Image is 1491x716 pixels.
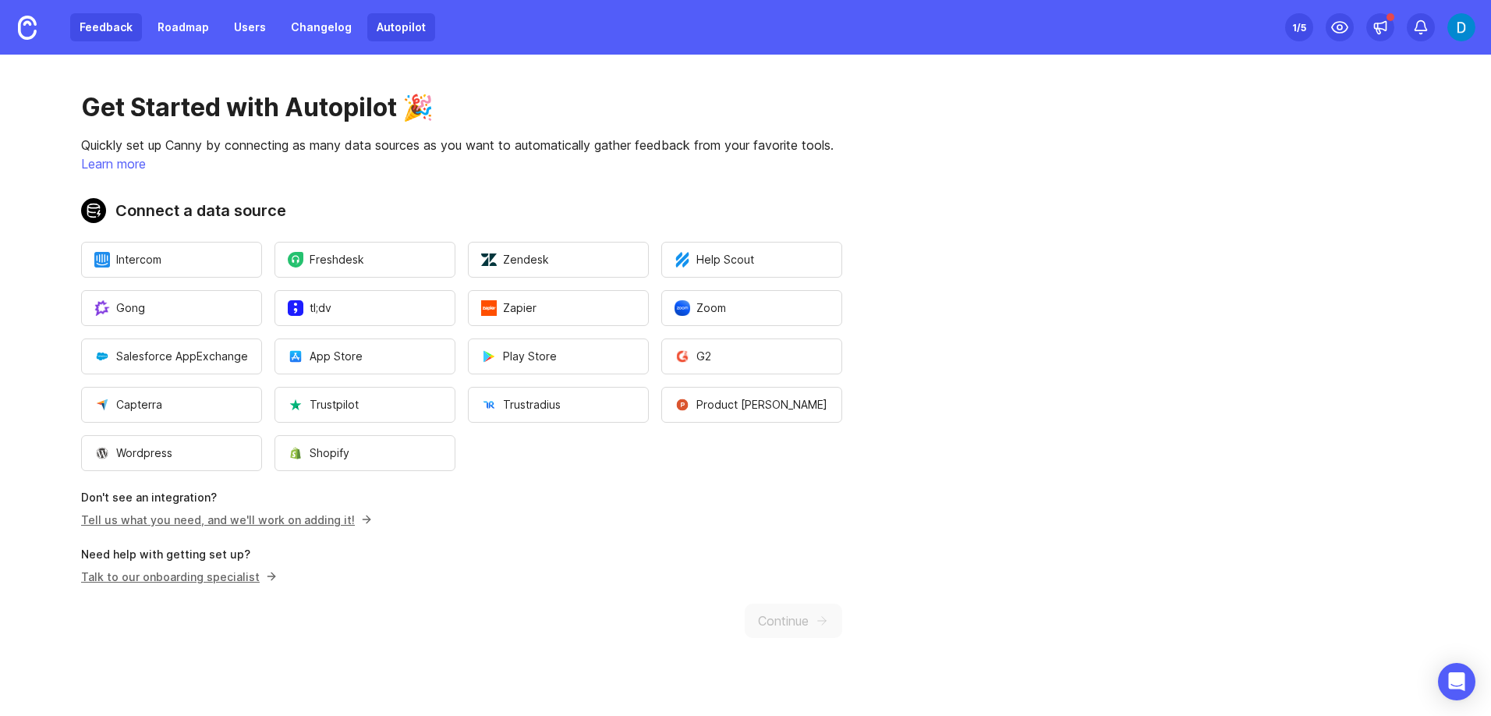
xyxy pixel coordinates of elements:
[94,397,162,413] span: Capterra
[81,387,262,423] button: Open a modal to start the flow of installing Capterra.
[94,300,145,316] span: Gong
[18,16,37,40] img: Canny Home
[274,435,455,471] button: Open a modal to start the flow of installing Shopify.
[481,300,537,316] span: Zapier
[661,290,842,326] button: Open a modal to start the flow of installing Zoom.
[288,397,359,413] span: Trustpilot
[81,198,842,223] h2: Connect a data source
[1292,16,1306,38] div: 1 /5
[274,339,455,374] button: Open a modal to start the flow of installing App Store.
[468,387,649,423] button: Open a modal to start the flow of installing Trustradius.
[675,300,726,316] span: Zoom
[288,300,331,316] span: tl;dv
[468,339,649,374] button: Open a modal to start the flow of installing Play Store.
[274,290,455,326] button: Open a modal to start the flow of installing tl;dv.
[367,13,435,41] a: Autopilot
[1447,13,1475,41] img: Dario Herrera
[148,13,218,41] a: Roadmap
[288,349,363,364] span: App Store
[81,547,842,562] p: Need help with getting set up?
[288,445,349,461] span: Shopify
[70,13,142,41] a: Feedback
[81,92,842,123] h1: Get Started with Autopilot 🎉
[81,242,262,278] button: Open a modal to start the flow of installing Intercom.
[81,569,272,585] p: Talk to our onboarding specialist
[81,290,262,326] button: Open a modal to start the flow of installing Gong.
[481,252,549,268] span: Zendesk
[225,13,275,41] a: Users
[81,339,262,374] button: Open a modal to start the flow of installing Salesforce AppExchange.
[94,252,161,268] span: Intercom
[675,349,711,364] span: G2
[288,252,364,268] span: Freshdesk
[81,156,146,172] a: Learn more
[81,513,367,526] a: Tell us what you need, and we'll work on adding it!
[94,445,172,461] span: Wordpress
[661,242,842,278] button: Open a modal to start the flow of installing Help Scout.
[81,490,842,505] p: Don't see an integration?
[661,339,842,374] button: Open a modal to start the flow of installing G2.
[81,569,278,585] button: Talk to our onboarding specialist
[81,136,842,154] p: Quickly set up Canny by connecting as many data sources as you want to automatically gather feedb...
[675,252,754,268] span: Help Scout
[1285,13,1313,41] button: 1/5
[468,290,649,326] button: Open a modal to start the flow of installing Zapier.
[661,387,842,423] button: Open a modal to start the flow of installing Product Hunt.
[1438,663,1475,700] div: Open Intercom Messenger
[675,397,827,413] span: Product [PERSON_NAME]
[81,435,262,471] button: Open a modal to start the flow of installing Wordpress.
[274,387,455,423] button: Open a modal to start the flow of installing Trustpilot.
[94,349,248,364] span: Salesforce AppExchange
[468,242,649,278] button: Open a modal to start the flow of installing Zendesk.
[481,397,561,413] span: Trustradius
[282,13,361,41] a: Changelog
[481,349,557,364] span: Play Store
[274,242,455,278] button: Open a modal to start the flow of installing Freshdesk.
